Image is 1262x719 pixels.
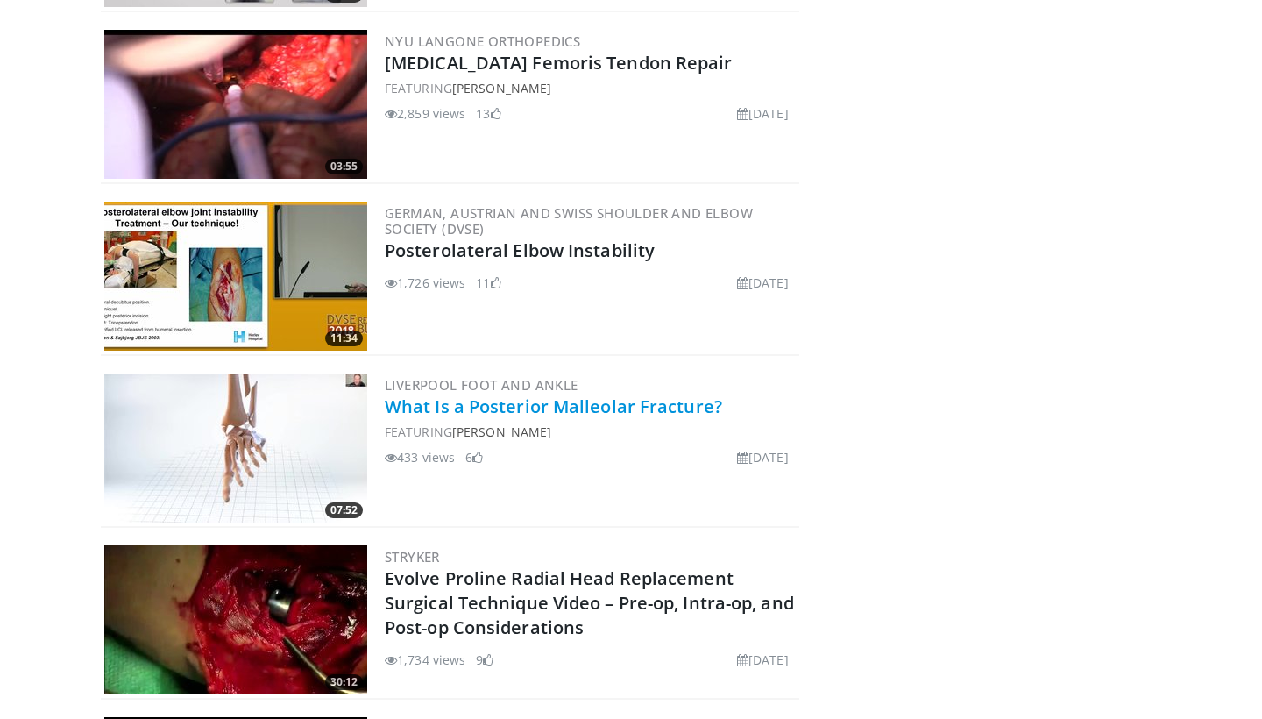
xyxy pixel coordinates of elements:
img: b575ce2c-23f8-43e1-8c56-493aace905c3.300x170_q85_crop-smart_upscale.jpg [104,202,367,351]
img: 3bca3af5-66bf-42f7-ac40-e42e9471003b.300x170_q85_crop-smart_upscale.jpg [104,374,367,523]
li: 13 [476,104,500,123]
li: 433 views [385,448,455,466]
a: Evolve Proline Radial Head Replacement Surgical Technique Video – Pre-op, Intra-op, and Post-op C... [385,566,794,639]
li: [DATE] [737,274,789,292]
a: [PERSON_NAME] [452,80,551,96]
a: Stryker [385,548,440,566]
a: Liverpool Foot and Ankle [385,376,578,394]
a: [MEDICAL_DATA] Femoris Tendon Repair [385,51,733,75]
a: German, Austrian and Swiss Shoulder and Elbow Society (DVSE) [385,204,753,238]
div: FEATURING [385,423,796,441]
li: [DATE] [737,104,789,123]
li: [DATE] [737,448,789,466]
img: 2be6333d-7397-45af-9cf2-bc7eead733e6.300x170_q85_crop-smart_upscale.jpg [104,545,367,694]
a: NYU Langone Orthopedics [385,32,580,50]
img: O0cEsGv5RdudyPNn4xMDoxOmdtO40mAx.300x170_q85_crop-smart_upscale.jpg [104,30,367,179]
li: 1,726 views [385,274,465,292]
span: 03:55 [325,159,363,174]
a: Posterolateral Elbow Instability [385,238,655,262]
li: 9 [476,651,493,669]
a: 11:34 [104,202,367,351]
li: [DATE] [737,651,789,669]
a: [PERSON_NAME] [452,424,551,440]
a: 03:55 [104,30,367,179]
span: 07:52 [325,502,363,518]
li: 11 [476,274,500,292]
span: 30:12 [325,674,363,690]
li: 2,859 views [385,104,465,123]
li: 1,734 views [385,651,465,669]
a: 07:52 [104,374,367,523]
a: What Is a Posterior Malleolar Fracture? [385,395,722,418]
div: FEATURING [385,79,796,97]
span: 11:34 [325,331,363,346]
a: 30:12 [104,545,367,694]
li: 6 [465,448,483,466]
